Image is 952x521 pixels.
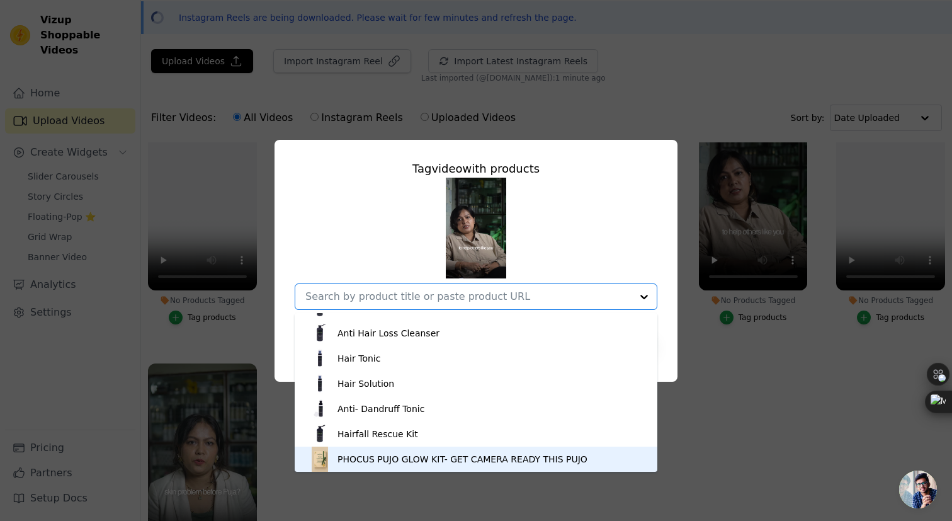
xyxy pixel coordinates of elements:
[337,403,424,415] div: Anti- Dandruff Tonic
[307,447,332,472] img: product thumbnail
[307,396,332,421] img: product thumbnail
[337,428,418,440] div: Hairfall Rescue Kit
[295,160,657,178] div: Tag video with products
[307,421,332,447] img: product thumbnail
[446,178,506,278] img: reel-preview-kdpxzx-ye.myshopify.com-3702448009343037532_12045246128.jpeg
[307,371,332,396] img: product thumbnail
[337,377,394,390] div: Hair Solution
[307,346,332,371] img: product thumbnail
[337,453,587,466] div: PHOCUS PUJO GLOW KIT- GET CAMERA READY THIS PUJO
[337,327,439,340] div: Anti Hair Loss Cleanser
[307,321,332,346] img: product thumbnail
[305,290,632,302] input: Search by product title or paste product URL
[337,352,380,365] div: Hair Tonic
[899,471,937,508] a: Open chat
